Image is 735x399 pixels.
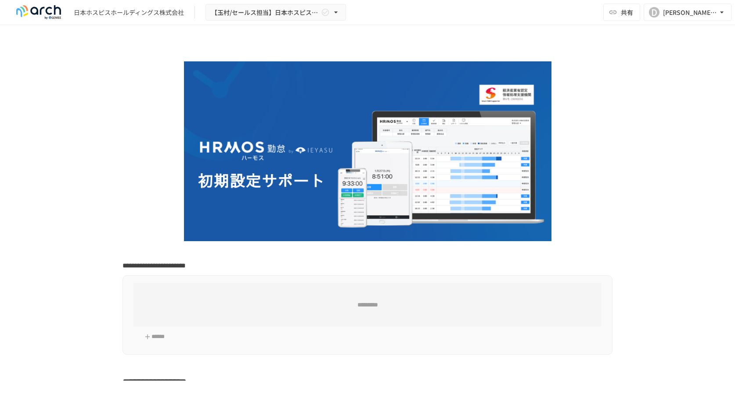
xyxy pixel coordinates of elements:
[11,5,67,19] img: logo-default@2x-9cf2c760.svg
[205,4,346,21] button: 【玉村/セールス担当】日本ホスピスホールディングス株式会社様_初期設定サポート
[644,4,731,21] button: D[PERSON_NAME][EMAIL_ADDRESS][DOMAIN_NAME]
[184,61,551,241] img: GdztLVQAPnGLORo409ZpmnRQckwtTrMz8aHIKJZF2AQ
[211,7,319,18] span: 【玉村/セールス担当】日本ホスピスホールディングス株式会社様_初期設定サポート
[603,4,640,21] button: 共有
[649,7,659,18] div: D
[621,7,633,17] span: 共有
[74,8,184,17] div: 日本ホスピスホールディングス株式会社
[663,7,717,18] div: [PERSON_NAME][EMAIL_ADDRESS][DOMAIN_NAME]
